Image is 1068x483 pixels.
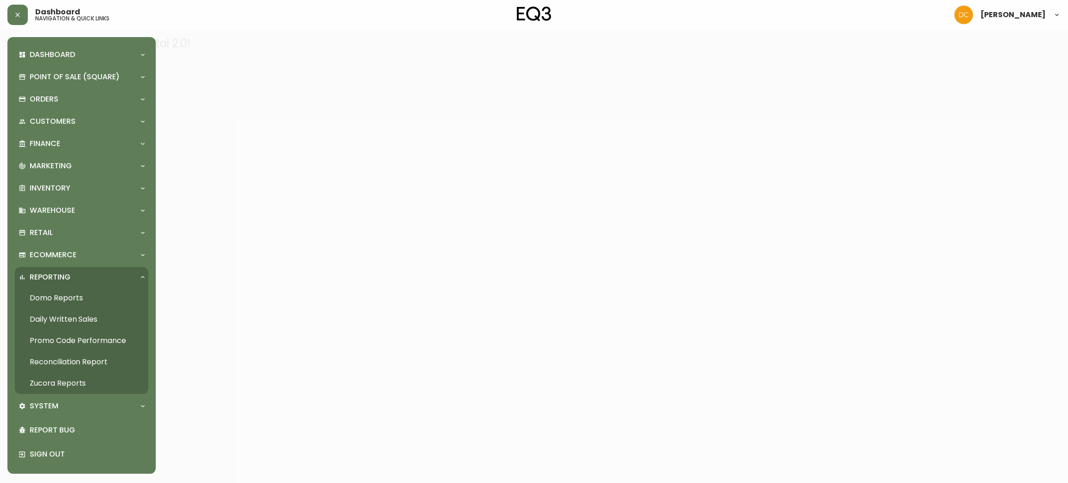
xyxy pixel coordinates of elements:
[30,50,75,60] p: Dashboard
[15,442,148,466] div: Sign Out
[15,44,148,65] div: Dashboard
[15,67,148,87] div: Point of Sale (Square)
[30,401,58,411] p: System
[15,245,148,265] div: Ecommerce
[30,205,75,216] p: Warehouse
[15,330,148,351] a: Promo Code Performance
[15,309,148,330] a: Daily Written Sales
[35,16,109,21] h5: navigation & quick links
[30,116,76,127] p: Customers
[30,272,70,282] p: Reporting
[15,396,148,416] div: System
[15,111,148,132] div: Customers
[954,6,973,24] img: 7eb451d6983258353faa3212700b340b
[30,449,145,459] p: Sign Out
[15,89,148,109] div: Orders
[30,139,60,149] p: Finance
[30,183,70,193] p: Inventory
[15,133,148,154] div: Finance
[517,6,551,21] img: logo
[15,267,148,287] div: Reporting
[30,250,76,260] p: Ecommerce
[15,156,148,176] div: Marketing
[15,200,148,221] div: Warehouse
[980,11,1046,19] span: [PERSON_NAME]
[15,373,148,394] a: Zucora Reports
[30,425,145,435] p: Report Bug
[15,351,148,373] a: Reconciliation Report
[15,418,148,442] div: Report Bug
[30,72,120,82] p: Point of Sale (Square)
[15,287,148,309] a: Domo Reports
[35,8,80,16] span: Dashboard
[15,222,148,243] div: Retail
[15,178,148,198] div: Inventory
[30,94,58,104] p: Orders
[30,161,72,171] p: Marketing
[30,228,53,238] p: Retail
